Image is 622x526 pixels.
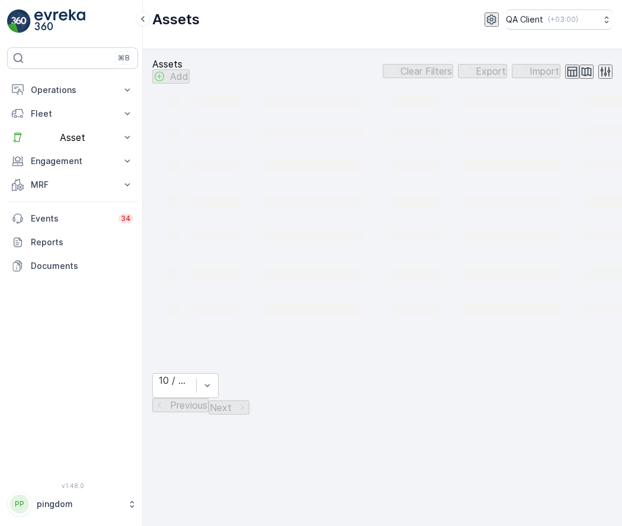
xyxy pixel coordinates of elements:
[31,84,114,96] p: Operations
[118,53,130,63] p: ⌘B
[31,108,114,120] p: Fleet
[37,498,121,510] p: pingdom
[7,254,138,278] a: Documents
[400,66,452,76] p: Clear Filters
[530,66,559,76] p: Import
[209,400,249,415] button: Next
[31,213,111,224] p: Events
[31,132,114,143] p: Asset
[7,9,31,33] img: logo
[159,375,190,386] div: 10 / Page
[506,9,613,30] button: QA Client(+03:00)
[7,126,138,149] button: Asset
[31,260,133,272] p: Documents
[476,66,506,76] p: Export
[170,400,207,410] p: Previous
[383,64,453,78] button: Clear Filters
[34,9,85,33] img: logo_light-DOdMpM7g.png
[7,149,138,173] button: Engagement
[7,492,138,517] button: PPpingdom
[7,102,138,126] button: Fleet
[31,179,114,191] p: MRF
[210,402,232,413] p: Next
[31,155,114,167] p: Engagement
[7,207,138,230] a: Events34
[152,69,190,84] button: Add
[10,495,29,514] div: PP
[7,230,138,254] a: Reports
[458,64,507,78] button: Export
[152,10,200,29] p: Assets
[170,71,188,82] p: Add
[152,59,190,69] p: Assets
[7,78,138,102] button: Operations
[121,214,131,223] p: 34
[512,64,560,78] button: Import
[152,398,209,412] button: Previous
[506,14,543,25] p: QA Client
[7,173,138,197] button: MRF
[7,482,138,489] span: v 1.48.0
[31,236,133,248] p: Reports
[548,15,578,24] p: ( +03:00 )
